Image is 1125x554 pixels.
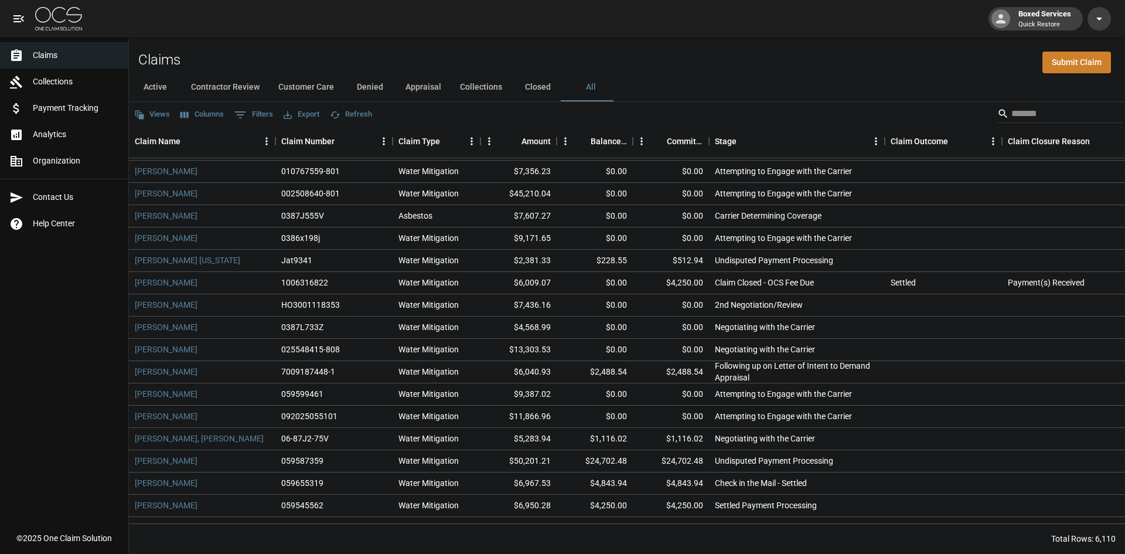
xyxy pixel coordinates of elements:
div: Jat9341 [281,254,312,266]
div: $6,040.93 [480,361,557,383]
button: Sort [440,133,456,149]
div: Attempting to Engage with the Carrier [715,165,852,177]
div: $9,171.65 [480,227,557,250]
span: Contact Us [33,191,119,203]
div: Undisputed Payment Processing [715,254,833,266]
div: Attempting to Engage with the Carrier [715,188,852,199]
div: $4,250.00 [633,272,709,294]
div: Claim Closure Reason [1008,125,1090,158]
div: Water Mitigation [398,277,459,288]
div: $0.00 [557,272,633,294]
div: $0.00 [557,383,633,406]
div: Water Mitigation [398,254,459,266]
button: Closed [512,73,564,101]
div: Attempting to Engage with the Carrier [715,232,852,244]
div: Water Mitigation [398,410,459,422]
div: Negotiating with the Carrier [715,344,815,355]
button: Sort [180,133,197,149]
div: $5,283.94 [480,428,557,450]
div: 059545562 [281,499,323,511]
div: Committed Amount [633,125,709,158]
a: [PERSON_NAME] [135,499,197,511]
a: [PERSON_NAME] [135,455,197,467]
div: $0.00 [633,294,709,317]
div: Claim Type [398,125,440,158]
div: Amount [521,125,551,158]
div: Claim Number [281,125,335,158]
div: Negotiating with the Carrier [715,433,815,444]
div: $2,488.54 [557,361,633,383]
div: $0.00 [557,161,633,183]
div: $0.00 [557,183,633,205]
div: $0.00 [633,317,709,339]
div: $0.00 [633,205,709,227]
button: Menu [258,132,275,150]
a: [PERSON_NAME] [135,477,197,489]
button: Sort [574,133,591,149]
div: $228.55 [557,250,633,272]
div: $7,418.38 [557,517,633,539]
div: Settled Payment Processing [715,499,817,511]
div: 2nd Negotiation/Review [715,299,803,311]
div: Payment(s) Received [1008,277,1085,288]
div: Attempting to Engage with the Carrier [715,388,852,400]
button: Menu [633,132,650,150]
div: 7009187448-1 [281,366,335,378]
button: Show filters [231,106,276,124]
div: $11,866.96 [480,406,557,428]
div: Water Mitigation [398,321,459,333]
div: 0387J555V [281,210,324,222]
div: $4,843.94 [633,473,709,495]
div: Search [997,104,1123,125]
div: $6,009.07 [480,272,557,294]
div: Water Mitigation [398,165,459,177]
button: Collections [451,73,512,101]
button: Menu [984,132,1002,150]
div: Claim Number [275,125,393,158]
div: $2,488.54 [633,361,709,383]
p: Quick Restore [1018,20,1071,30]
button: Active [129,73,182,101]
div: Water Mitigation [398,344,459,355]
div: Total Rows: 6,110 [1051,533,1116,545]
a: [PERSON_NAME] [135,388,197,400]
div: $0.00 [633,183,709,205]
div: Stage [715,125,737,158]
span: Analytics [33,128,119,141]
div: $2,381.33 [480,250,557,272]
div: Attempting to Engage with the Carrier [715,410,852,422]
div: $0.00 [557,317,633,339]
div: $50,201.21 [480,450,557,473]
div: Balance Due [557,125,633,158]
a: [PERSON_NAME] [135,321,197,333]
a: [PERSON_NAME] [135,522,197,533]
div: $0.00 [557,339,633,361]
button: Sort [948,133,964,149]
div: Settled [891,277,916,288]
div: Claim Name [129,125,275,158]
button: Menu [375,132,393,150]
div: Water Mitigation [398,477,459,489]
div: Amount [480,125,557,158]
div: $24,702.48 [633,450,709,473]
div: Claim Outcome [891,125,948,158]
div: $0.00 [633,161,709,183]
div: Balance Due [591,125,627,158]
div: $1,116.02 [633,428,709,450]
span: Collections [33,76,119,88]
span: Help Center [33,217,119,230]
div: Water Mitigation [398,455,459,467]
div: $10,382.84 [480,517,557,539]
div: 002508640-801 [281,188,340,199]
button: Menu [480,132,498,150]
div: Claim Type [393,125,480,158]
div: $0.00 [557,205,633,227]
div: Carrier Determining Coverage [715,210,821,222]
div: 1006316822 [281,277,328,288]
button: Views [131,106,173,124]
div: Claim Outcome [885,125,1002,158]
div: $4,250.00 [557,495,633,517]
div: $9,387.02 [480,383,557,406]
div: 092025055101 [281,410,337,422]
button: Customer Care [269,73,343,101]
